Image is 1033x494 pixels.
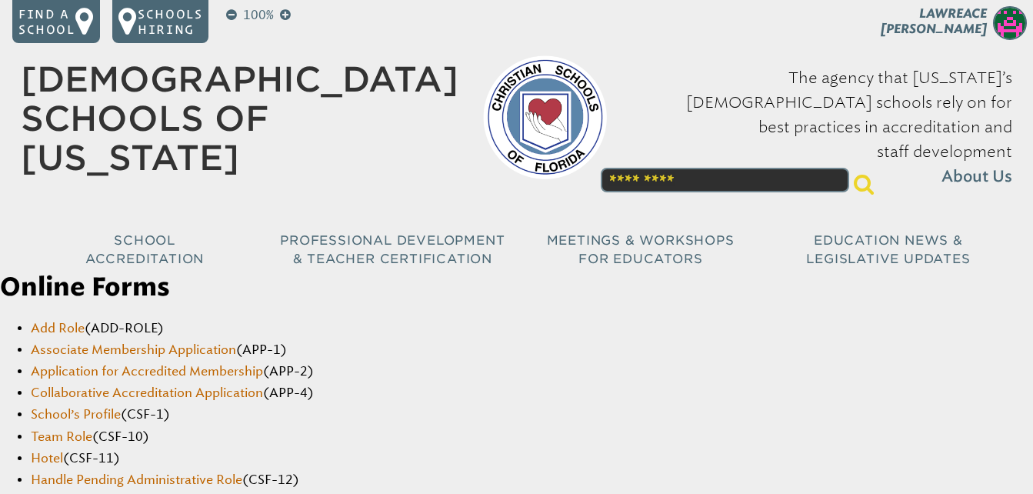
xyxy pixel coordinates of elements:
[31,429,92,444] a: Team Role
[31,406,1033,424] li: (CSF-1)
[31,341,1033,359] li: (APP-1)
[280,233,505,266] span: Professional Development & Teacher Certification
[547,233,735,266] span: Meetings & Workshops for Educators
[631,65,1012,189] p: The agency that [US_STATE]’s [DEMOGRAPHIC_DATA] schools rely on for best practices in accreditati...
[85,233,204,266] span: School Accreditation
[881,6,987,36] span: Lawreace [PERSON_NAME]
[31,362,1033,381] li: (APP-2)
[138,6,202,37] p: Schools Hiring
[31,342,236,357] a: Associate Membership Application
[31,384,1033,402] li: (APP-4)
[240,6,277,25] p: 100%
[483,55,607,179] img: csf-logo-web-colors.png
[21,58,458,179] a: [DEMOGRAPHIC_DATA] Schools of [US_STATE]
[31,472,242,487] a: Handle Pending Administrative Role
[31,451,63,466] a: Hotel
[31,407,121,422] a: School’s Profile
[31,449,1033,468] li: (CSF-11)
[31,319,1033,338] li: (ADD-ROLE)
[31,321,85,335] a: Add Role
[31,471,1033,489] li: (CSF-12)
[806,233,970,266] span: Education News & Legislative Updates
[31,386,263,400] a: Collaborative Accreditation Application
[993,6,1027,40] img: 794594d81f5fa42895e7e79a1e2ac49d
[941,165,1012,189] span: About Us
[31,364,263,379] a: Application for Accredited Membership
[31,428,1033,446] li: (CSF-10)
[18,6,75,37] p: Find a school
